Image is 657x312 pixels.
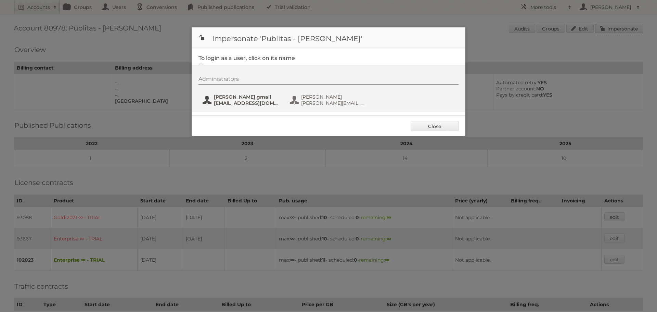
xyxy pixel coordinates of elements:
h1: Impersonate 'Publitas - [PERSON_NAME]' [192,27,465,48]
span: [PERSON_NAME] [301,94,368,100]
button: [PERSON_NAME] gmail [EMAIL_ADDRESS][DOMAIN_NAME] [202,93,282,107]
legend: To login as a user, click on its name [198,55,295,61]
a: Close [411,121,459,131]
button: [PERSON_NAME] [PERSON_NAME][EMAIL_ADDRESS][DOMAIN_NAME] [289,93,370,107]
div: Administrators [198,76,459,85]
span: [PERSON_NAME][EMAIL_ADDRESS][DOMAIN_NAME] [301,100,368,106]
span: [EMAIL_ADDRESS][DOMAIN_NAME] [214,100,280,106]
span: [PERSON_NAME] gmail [214,94,280,100]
